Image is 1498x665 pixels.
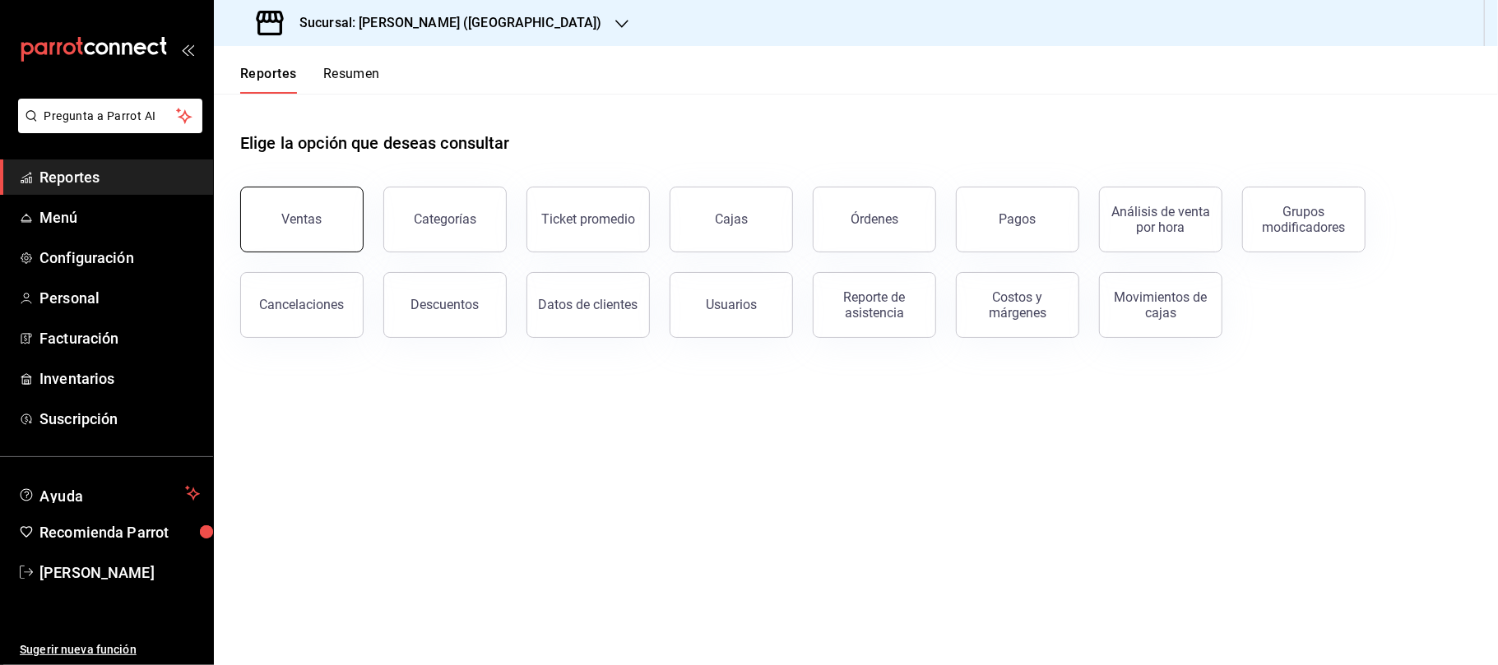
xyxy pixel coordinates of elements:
[706,297,757,312] div: Usuarios
[1253,204,1355,235] div: Grupos modificadores
[539,297,638,312] div: Datos de clientes
[286,13,602,33] h3: Sucursal: [PERSON_NAME] ([GEOGRAPHIC_DATA])
[823,289,925,321] div: Reporte de asistencia
[967,289,1069,321] div: Costos y márgenes
[715,211,748,227] div: Cajas
[39,287,200,309] span: Personal
[1242,187,1366,252] button: Grupos modificadores
[240,66,380,94] div: navigation tabs
[999,211,1037,227] div: Pagos
[240,187,364,252] button: Ventas
[20,641,200,658] span: Sugerir nueva función
[383,272,507,338] button: Descuentos
[1110,204,1212,235] div: Análisis de venta por hora
[240,272,364,338] button: Cancelaciones
[39,561,200,584] span: [PERSON_NAME]
[181,43,194,56] button: open_drawer_menu
[813,272,936,338] button: Reporte de asistencia
[260,297,345,312] div: Cancelaciones
[323,66,380,94] button: Resumen
[526,272,650,338] button: Datos de clientes
[39,327,200,349] span: Facturación
[39,521,200,543] span: Recomienda Parrot
[240,131,510,155] h1: Elige la opción que deseas consultar
[851,211,898,227] div: Órdenes
[44,108,177,125] span: Pregunta a Parrot AI
[39,408,200,430] span: Suscripción
[411,297,480,312] div: Descuentos
[670,272,793,338] button: Usuarios
[39,367,200,390] span: Inventarios
[414,211,476,227] div: Categorías
[813,187,936,252] button: Órdenes
[282,211,322,227] div: Ventas
[12,119,202,136] a: Pregunta a Parrot AI
[1110,289,1212,321] div: Movimientos de cajas
[383,187,507,252] button: Categorías
[541,211,635,227] div: Ticket promedio
[1099,272,1222,338] button: Movimientos de cajas
[1099,187,1222,252] button: Análisis de venta por hora
[39,166,200,188] span: Reportes
[39,483,179,503] span: Ayuda
[956,272,1079,338] button: Costos y márgenes
[670,187,793,252] button: Cajas
[526,187,650,252] button: Ticket promedio
[240,66,297,94] button: Reportes
[39,206,200,229] span: Menú
[18,99,202,133] button: Pregunta a Parrot AI
[956,187,1079,252] button: Pagos
[39,247,200,269] span: Configuración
